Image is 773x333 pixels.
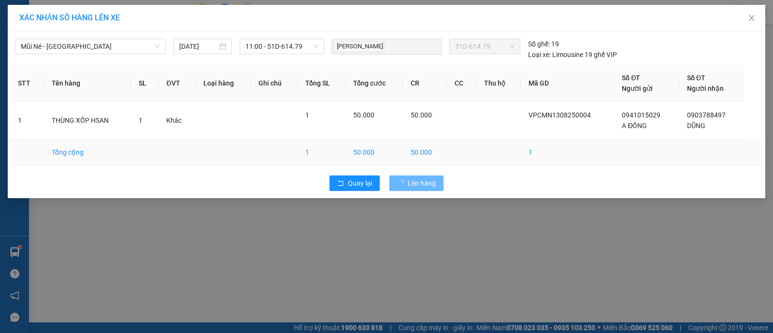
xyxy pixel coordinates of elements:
[44,102,131,139] td: THÙNG XỐP HSAN
[21,39,160,54] span: Mũi Né - Sài Gòn
[687,111,726,119] span: 0903788497
[179,41,217,52] input: 13/08/2025
[345,65,403,102] th: Tổng cước
[139,116,143,124] span: 1
[44,139,131,166] td: Tổng cộng
[10,102,44,139] td: 1
[411,111,432,119] span: 50.000
[5,5,140,41] li: Nam Hải Limousine
[528,49,551,60] span: Loại xe:
[158,65,196,102] th: ĐVT
[337,180,344,188] span: rollback
[476,65,521,102] th: Thu hộ
[397,180,408,187] span: loading
[5,5,39,39] img: logo.jpg
[251,65,297,102] th: Ghi chú
[622,111,660,119] span: 0941015029
[403,65,447,102] th: CR
[329,175,380,191] button: rollbackQuay lại
[447,65,476,102] th: CC
[334,41,385,52] span: [PERSON_NAME]
[622,74,640,82] span: Số ĐT
[748,14,756,22] span: close
[389,175,444,191] button: Lên hàng
[348,178,372,188] span: Quay lại
[67,52,129,84] li: VP VP [PERSON_NAME] Lão
[622,85,653,92] span: Người gửi
[408,178,436,188] span: Lên hàng
[19,13,120,22] span: XÁC NHẬN SỐ HÀNG LÊN XE
[521,65,614,102] th: Mã GD
[5,65,12,72] span: environment
[528,49,617,60] div: Limousine 19 ghế VIP
[196,65,251,102] th: Loại hàng
[529,111,591,119] span: VPCMN1308250004
[345,139,403,166] td: 50.000
[738,5,765,32] button: Close
[131,65,159,102] th: SL
[622,122,647,130] span: A ĐỒNG
[687,85,724,92] span: Người nhận
[10,65,44,102] th: STT
[298,65,346,102] th: Tổng SL
[353,111,374,119] span: 50.000
[528,39,559,49] div: 19
[403,139,447,166] td: 50.000
[455,39,515,54] span: 51D-614.79
[158,102,196,139] td: Khác
[298,139,346,166] td: 1
[687,74,705,82] span: Số ĐT
[528,39,550,49] span: Số ghế:
[5,52,67,63] li: VP VP chợ Mũi Né
[521,139,614,166] td: 1
[44,65,131,102] th: Tên hàng
[305,111,309,119] span: 1
[687,122,705,130] span: DŨNG
[245,39,318,54] span: 11:00 - 51D-614.79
